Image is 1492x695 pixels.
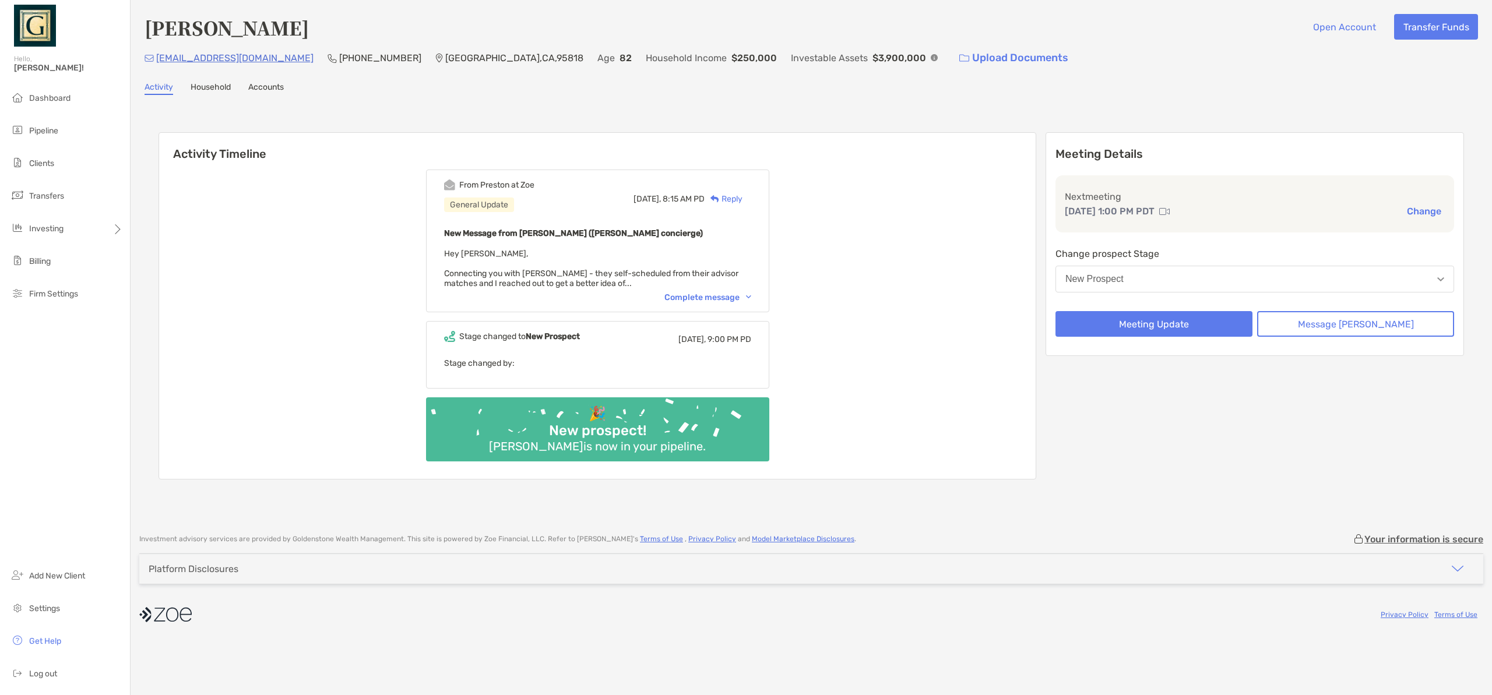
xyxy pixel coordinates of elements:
p: Change prospect Stage [1055,246,1454,261]
img: investing icon [10,221,24,235]
img: Info Icon [931,54,938,61]
p: $250,000 [731,51,777,65]
a: Model Marketplace Disclosures [752,535,854,543]
button: Message [PERSON_NAME] [1257,311,1454,337]
h6: Activity Timeline [159,133,1036,161]
span: [DATE], [634,194,661,204]
p: Age [597,51,615,65]
img: communication type [1159,207,1170,216]
span: Firm Settings [29,289,78,299]
div: New prospect! [544,422,651,439]
span: Hey [PERSON_NAME], Connecting you with [PERSON_NAME] - they self-scheduled from their advisor mat... [444,249,738,288]
img: company logo [139,602,192,628]
span: [PERSON_NAME]! [14,63,123,73]
p: [PHONE_NUMBER] [339,51,421,65]
img: transfers icon [10,188,24,202]
p: [DATE] 1:00 PM PDT [1065,204,1155,218]
img: pipeline icon [10,123,24,137]
span: [DATE], [678,334,706,344]
div: Reply [705,193,743,205]
img: Phone Icon [328,54,337,63]
a: Household [191,82,231,95]
p: 82 [620,51,632,65]
div: [PERSON_NAME] is now in your pipeline. [484,439,710,453]
img: Zoe Logo [14,5,56,47]
img: get-help icon [10,633,24,647]
a: Terms of Use [640,535,683,543]
img: Confetti [426,397,769,451]
p: $3,900,000 [872,51,926,65]
img: dashboard icon [10,90,24,104]
p: Stage changed by: [444,356,751,371]
a: Activity [145,82,173,95]
img: settings icon [10,601,24,615]
p: Investment advisory services are provided by Goldenstone Wealth Management . This site is powered... [139,535,856,544]
img: Chevron icon [746,295,751,299]
b: New Message from [PERSON_NAME] ([PERSON_NAME] concierge) [444,228,703,238]
span: Billing [29,256,51,266]
span: 8:15 AM PD [663,194,705,204]
span: Settings [29,604,60,613]
img: Event icon [444,179,455,190]
img: clients icon [10,156,24,170]
div: Stage changed to [459,331,580,341]
button: Transfer Funds [1394,14,1478,40]
img: Open dropdown arrow [1437,277,1444,281]
div: Platform Disclosures [149,563,238,574]
div: From Preston at Zoe [459,180,534,190]
img: add_new_client icon [10,568,24,582]
button: New Prospect [1055,266,1454,292]
b: New Prospect [526,331,580,341]
img: logout icon [10,666,24,680]
img: firm-settings icon [10,286,24,300]
p: Household Income [646,51,727,65]
span: Investing [29,224,64,234]
span: Get Help [29,636,61,646]
span: Log out [29,669,57,679]
img: Event icon [444,331,455,342]
h4: [PERSON_NAME] [145,14,309,41]
a: Accounts [248,82,284,95]
div: Complete message [664,292,751,302]
a: Terms of Use [1434,611,1477,619]
div: General Update [444,197,514,212]
span: Dashboard [29,93,71,103]
button: Meeting Update [1055,311,1252,337]
button: Open Account [1304,14,1385,40]
div: New Prospect [1065,274,1124,284]
p: Your information is secure [1364,534,1483,545]
p: [EMAIL_ADDRESS][DOMAIN_NAME] [156,51,314,65]
img: button icon [959,54,969,62]
a: Upload Documents [952,45,1076,70]
button: Change [1403,205,1445,217]
span: Add New Client [29,571,85,581]
img: Location Icon [435,54,443,63]
img: icon arrow [1451,562,1465,576]
p: Investable Assets [791,51,868,65]
span: 9:00 PM PD [708,334,751,344]
span: Pipeline [29,126,58,136]
img: Reply icon [710,195,719,203]
span: Clients [29,158,54,168]
p: [GEOGRAPHIC_DATA] , CA , 95818 [445,51,583,65]
a: Privacy Policy [688,535,736,543]
a: Privacy Policy [1381,611,1428,619]
p: Meeting Details [1055,147,1454,161]
p: Next meeting [1065,189,1445,204]
img: Email Icon [145,55,154,62]
span: Transfers [29,191,64,201]
div: 🎉 [584,405,611,422]
img: billing icon [10,253,24,267]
